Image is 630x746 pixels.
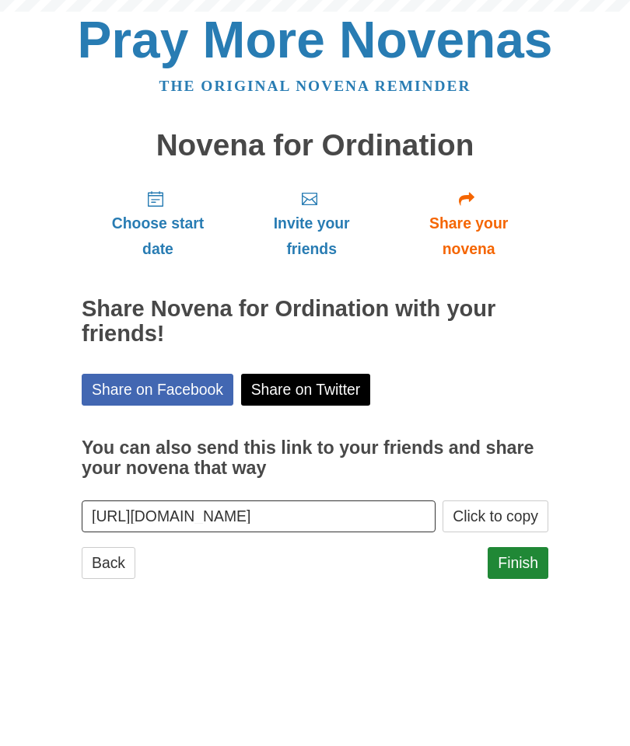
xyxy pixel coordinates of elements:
h3: You can also send this link to your friends and share your novena that way [82,438,548,478]
a: Finish [488,547,548,579]
a: Share your novena [389,177,548,270]
span: Invite your friends [250,211,373,262]
a: Choose start date [82,177,234,270]
span: Share your novena [404,211,533,262]
h1: Novena for Ordination [82,129,548,162]
a: Share on Twitter [241,374,371,406]
a: The original novena reminder [159,78,471,94]
h2: Share Novena for Ordination with your friends! [82,297,548,347]
a: Invite your friends [234,177,389,270]
a: Back [82,547,135,579]
a: Share on Facebook [82,374,233,406]
span: Choose start date [97,211,219,262]
button: Click to copy [443,500,548,532]
a: Pray More Novenas [78,11,553,68]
